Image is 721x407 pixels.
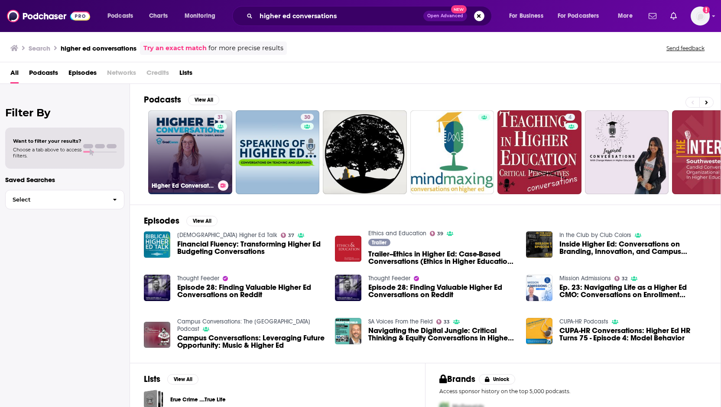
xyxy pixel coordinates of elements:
[144,94,181,105] h2: Podcasts
[29,44,50,52] h3: Search
[281,233,295,238] a: 37
[552,9,612,23] button: open menu
[143,43,207,53] a: Try an exact match
[503,9,554,23] button: open menu
[5,176,124,184] p: Saved Searches
[691,6,710,26] img: User Profile
[240,6,500,26] div: Search podcasts, credits, & more...
[185,10,215,22] span: Monitoring
[437,232,443,236] span: 39
[144,322,170,348] img: Campus Conversations: Leveraging Future Opportunity: Music & Higher Ed
[558,10,599,22] span: For Podcasters
[177,240,325,255] a: Financial Fluency: Transforming Higher Ed Budgeting Conversations
[335,318,361,344] img: Navigating the Digital Jungle: Critical Thinking & Equity Conversations in Higher Ed with Eric St...
[509,10,543,22] span: For Business
[148,110,232,194] a: 31Higher Ed Conversations
[436,319,450,324] a: 33
[186,216,218,226] button: View All
[177,284,325,298] span: Episode 28: Finding Valuable Higher Ed Conversations on Reddit
[423,11,467,21] button: Open AdvancedNew
[208,43,283,53] span: for more precise results
[236,110,320,194] a: 30
[559,231,631,239] a: In the Club by Club Colors
[526,231,552,258] a: Inside Higher Ed: Conversations on Branding, Innovation, and Campus Culture
[691,6,710,26] button: Show profile menu
[304,113,310,122] span: 30
[144,374,160,385] h2: Lists
[188,95,219,105] button: View All
[177,334,325,349] a: Campus Conversations: Leveraging Future Opportunity: Music & Higher Ed
[167,374,198,385] button: View All
[144,215,179,226] h2: Episodes
[68,66,97,83] span: Episodes
[559,284,707,298] a: Ep. 23: Navigating Life as a Higher Ed CMO: Conversations on Enrollment Marketing, Leadership, Fa...
[177,318,310,333] a: Campus Conversations: The Shawnee Community College Podcast
[218,113,223,122] span: 31
[13,138,81,144] span: Want to filter your results?
[5,190,124,209] button: Select
[143,9,173,23] a: Charts
[667,9,680,23] a: Show notifications dropdown
[177,275,219,282] a: Thought Feeder
[622,277,627,281] span: 32
[559,318,608,325] a: CUPA-HR Podcasts
[526,275,552,301] img: Ep. 23: Navigating Life as a Higher Ed CMO: Conversations on Enrollment Marketing, Leadership, Fa...
[179,9,227,23] button: open menu
[497,110,581,194] a: 4
[335,236,361,262] a: Trailer--Ethics in Higher Ed: Case-Based Conversations (Ethics in Higher Education Book Series)
[559,327,707,342] a: CUPA-HR Conversations: Higher Ed HR Turns 75 - Episode 4: Model Behavior
[5,106,124,119] h2: Filter By
[6,197,106,202] span: Select
[144,231,170,258] a: Financial Fluency: Transforming Higher Ed Budgeting Conversations
[335,275,361,301] img: Episode 28: Finding Valuable Higher Ed Conversations on Reddit
[368,250,516,265] a: Trailer--Ethics in Higher Ed: Case-Based Conversations (Ethics in Higher Education Book Series)
[645,9,660,23] a: Show notifications dropdown
[372,240,386,245] span: Trailer
[568,113,572,122] span: 4
[444,320,450,324] span: 33
[427,14,463,18] span: Open Advanced
[451,5,467,13] span: New
[101,9,144,23] button: open menu
[144,374,198,385] a: ListsView All
[368,327,516,342] span: Navigating the Digital Jungle: Critical Thinking & Equity Conversations in Higher Ed with [PERSON...
[7,8,90,24] img: Podchaser - Follow, Share and Rate Podcasts
[368,318,433,325] a: SA Voices From the Field
[614,276,628,281] a: 32
[439,388,707,394] p: Access sponsor history on the top 5,000 podcasts.
[368,275,410,282] a: Thought Feeder
[439,374,475,385] h2: Brands
[368,284,516,298] a: Episode 28: Finding Valuable Higher Ed Conversations on Reddit
[559,240,707,255] a: Inside Higher Ed: Conversations on Branding, Innovation, and Campus Culture
[559,275,611,282] a: Mission Admissions
[691,6,710,26] span: Logged in as ncannella
[107,66,136,83] span: Networks
[664,45,707,52] button: Send feedback
[479,374,516,385] button: Unlock
[214,114,227,121] a: 31
[256,9,423,23] input: Search podcasts, credits, & more...
[618,10,633,22] span: More
[526,318,552,344] img: CUPA-HR Conversations: Higher Ed HR Turns 75 - Episode 4: Model Behavior
[144,275,170,301] img: Episode 28: Finding Valuable Higher Ed Conversations on Reddit
[152,182,214,189] h3: Higher Ed Conversations
[13,147,81,159] span: Choose a tab above to access filters.
[179,66,192,83] span: Lists
[288,234,294,237] span: 37
[29,66,58,83] a: Podcasts
[10,66,19,83] a: All
[107,10,133,22] span: Podcasts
